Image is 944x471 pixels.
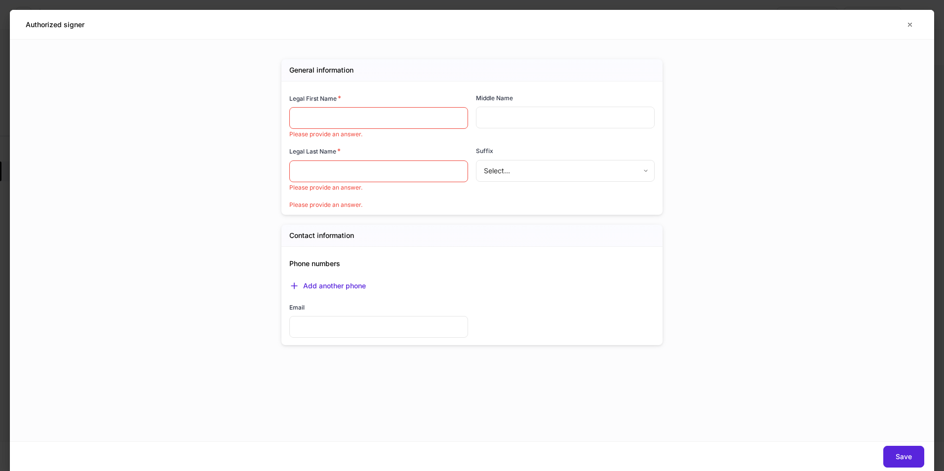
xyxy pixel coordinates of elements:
[896,453,912,460] div: Save
[289,65,354,75] h5: General information
[289,281,366,291] button: Add another phone
[289,303,305,312] h6: Email
[289,130,468,138] p: Please provide an answer.
[883,446,924,468] button: Save
[289,184,468,192] p: Please provide an answer.
[289,93,341,103] h6: Legal First Name
[476,160,654,182] div: Select...
[281,247,655,269] div: Phone numbers
[26,20,84,30] h5: Authorized signer
[476,146,493,156] h6: Suffix
[289,146,341,156] h6: Legal Last Name
[476,93,513,103] h6: Middle Name
[289,201,655,209] p: Please provide an answer.
[289,231,354,240] h5: Contact information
